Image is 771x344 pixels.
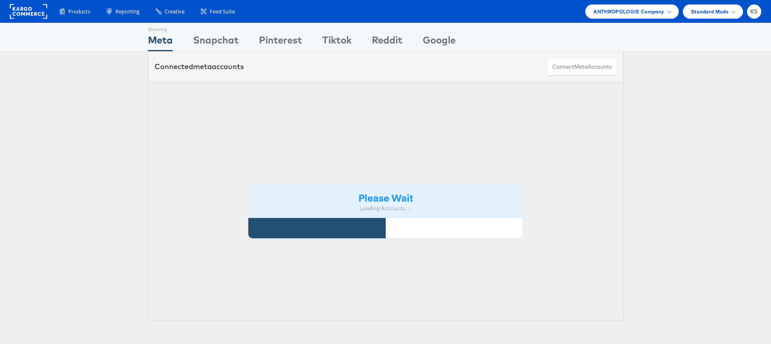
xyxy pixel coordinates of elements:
span: Creative [165,8,185,15]
span: Feed Suite [210,8,235,15]
span: Reporting [115,8,139,15]
div: Tiktok [322,33,352,51]
strong: Please Wait [358,191,413,204]
span: meta [193,62,212,71]
span: Products [68,8,90,15]
div: Reddit [372,33,402,51]
div: Meta [148,33,173,51]
button: ConnectmetaAccounts [547,58,617,76]
span: ANTHROPOLOGIE Company [593,7,664,16]
div: Showing [148,23,173,33]
div: Connected accounts [154,61,244,72]
span: meta [574,63,588,71]
span: Standard Mode [691,7,729,16]
div: Snapchat [193,33,239,51]
span: KS [750,9,758,14]
div: Loading Accounts .... [254,205,517,212]
div: Pinterest [259,33,302,51]
div: Google [423,33,456,51]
